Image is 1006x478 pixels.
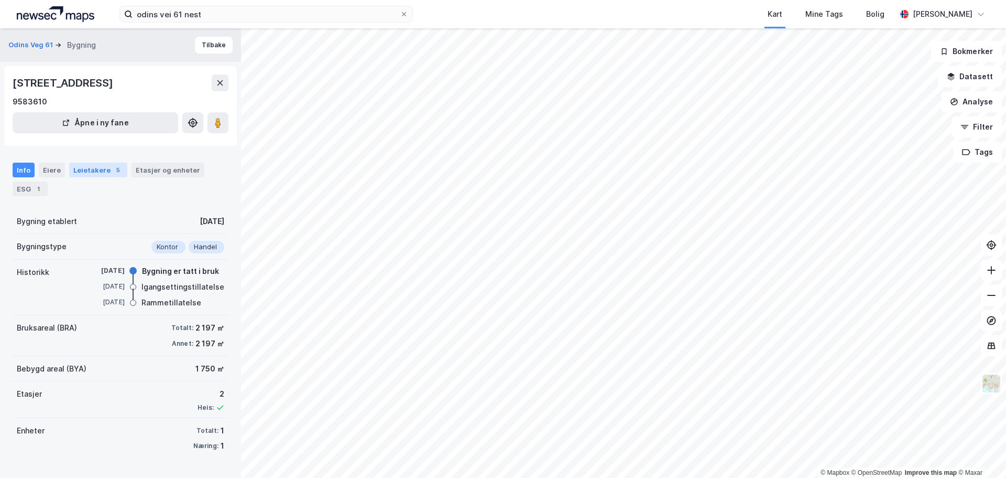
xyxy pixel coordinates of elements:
[13,163,35,177] div: Info
[13,75,115,91] div: [STREET_ADDRESS]
[805,8,843,20] div: Mine Tags
[195,322,224,334] div: 2 197 ㎡
[17,6,94,22] img: logo.a4113a55bc3d86da70a041830d287a7e.svg
[198,388,224,400] div: 2
[13,182,48,196] div: ESG
[136,165,200,175] div: Etasjer og enheter
[141,281,224,293] div: Igangsettingstillatelse
[981,374,1001,394] img: Z
[931,41,1002,62] button: Bokmerker
[938,66,1002,87] button: Datasett
[13,95,47,108] div: 9583610
[195,37,233,54] button: Tilbake
[866,8,884,20] div: Bolig
[17,215,77,228] div: Bygning etablert
[851,469,902,476] a: OpenStreetMap
[17,266,49,279] div: Historikk
[200,215,224,228] div: [DATE]
[17,363,86,375] div: Bebygd areal (BYA)
[195,363,224,375] div: 1 750 ㎡
[172,339,193,348] div: Annet:
[83,298,125,307] div: [DATE]
[113,165,123,175] div: 5
[195,337,224,350] div: 2 197 ㎡
[142,265,219,278] div: Bygning er tatt i bruk
[821,469,849,476] a: Mapbox
[83,282,125,291] div: [DATE]
[67,39,96,51] div: Bygning
[221,440,224,452] div: 1
[17,240,67,253] div: Bygningstype
[913,8,972,20] div: [PERSON_NAME]
[953,142,1002,163] button: Tags
[83,266,125,275] div: [DATE]
[17,424,45,437] div: Enheter
[954,428,1006,478] iframe: Chat Widget
[221,424,224,437] div: 1
[69,163,127,177] div: Leietakere
[768,8,782,20] div: Kart
[198,403,214,412] div: Heis:
[8,40,55,50] button: Odins Veg 61
[952,116,1002,137] button: Filter
[193,442,218,450] div: Næring:
[133,6,400,22] input: Søk på adresse, matrikkel, gårdeiere, leietakere eller personer
[33,184,43,194] div: 1
[954,428,1006,478] div: Kontrollprogram for chat
[905,469,957,476] a: Improve this map
[941,91,1002,112] button: Analyse
[17,322,77,334] div: Bruksareal (BRA)
[171,324,193,332] div: Totalt:
[13,112,178,133] button: Åpne i ny fane
[17,388,42,400] div: Etasjer
[141,296,201,309] div: Rammetillatelse
[39,163,65,177] div: Eiere
[196,427,218,435] div: Totalt:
